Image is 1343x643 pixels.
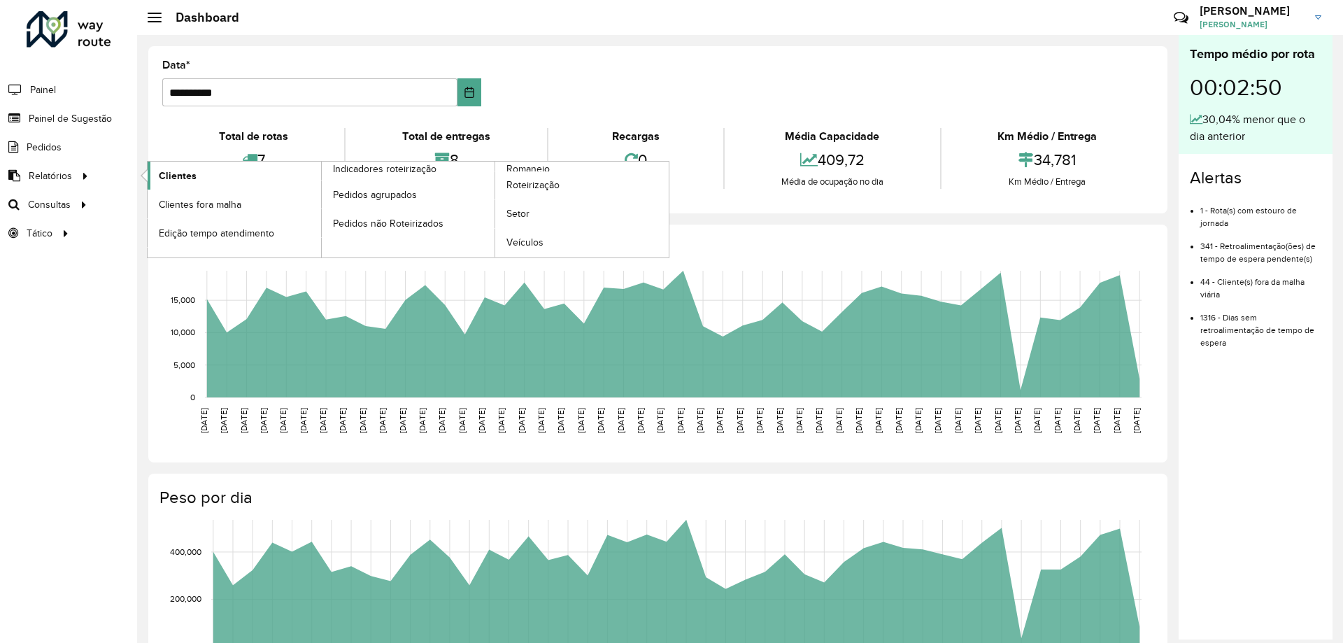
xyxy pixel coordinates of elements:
div: Km Médio / Entrega [945,175,1150,189]
text: [DATE] [874,408,883,433]
text: [DATE] [497,408,506,433]
span: Clientes [159,169,197,183]
span: Indicadores roteirização [333,162,436,176]
div: Total de entregas [349,128,543,145]
text: 0 [190,393,195,402]
text: 5,000 [173,360,195,369]
div: 0 [552,145,720,175]
div: 8 [349,145,543,175]
text: [DATE] [1092,408,1101,433]
div: 00:02:50 [1190,64,1321,111]
text: [DATE] [616,408,625,433]
span: Romaneio [506,162,550,176]
text: [DATE] [517,408,526,433]
h2: Dashboard [162,10,239,25]
li: 341 - Retroalimentação(ões) de tempo de espera pendente(s) [1200,229,1321,265]
span: Tático [27,226,52,241]
text: [DATE] [953,408,962,433]
text: [DATE] [259,408,268,433]
div: Média Capacidade [728,128,936,145]
div: 34,781 [945,145,1150,175]
span: Relatórios [29,169,72,183]
h4: Peso por dia [159,488,1153,508]
a: Veículos [495,229,669,257]
text: [DATE] [299,408,308,433]
text: [DATE] [457,408,467,433]
span: Pedidos agrupados [333,188,417,202]
text: [DATE] [477,408,486,433]
text: [DATE] [735,408,744,433]
a: Clientes fora malha [148,190,321,218]
text: [DATE] [795,408,804,433]
text: [DATE] [418,408,427,433]
a: Pedidos agrupados [322,181,495,209]
div: 409,72 [728,145,936,175]
text: [DATE] [556,408,565,433]
text: [DATE] [1132,408,1141,433]
text: [DATE] [1053,408,1062,433]
text: [DATE] [596,408,605,433]
text: [DATE] [695,408,704,433]
div: Total de rotas [166,128,341,145]
li: 1316 - Dias sem retroalimentação de tempo de espera [1200,301,1321,349]
text: [DATE] [914,408,923,433]
button: Choose Date [457,78,482,106]
text: [DATE] [636,408,645,433]
text: [DATE] [676,408,685,433]
a: Indicadores roteirização [148,162,495,257]
text: [DATE] [1032,408,1042,433]
text: [DATE] [755,408,764,433]
text: [DATE] [973,408,982,433]
a: Edição tempo atendimento [148,219,321,247]
text: [DATE] [437,408,446,433]
text: [DATE] [378,408,387,433]
span: Consultas [28,197,71,212]
a: Romaneio [322,162,669,257]
text: 400,000 [170,547,201,556]
text: [DATE] [834,408,844,433]
span: [PERSON_NAME] [1200,18,1305,31]
text: [DATE] [278,408,287,433]
h4: Alertas [1190,168,1321,188]
text: 200,000 [170,595,201,604]
a: Clientes [148,162,321,190]
text: [DATE] [338,408,347,433]
text: [DATE] [814,408,823,433]
div: Km Médio / Entrega [945,128,1150,145]
span: Edição tempo atendimento [159,226,274,241]
li: 44 - Cliente(s) fora da malha viária [1200,265,1321,301]
text: [DATE] [576,408,585,433]
text: 15,000 [171,295,195,304]
text: [DATE] [537,408,546,433]
text: [DATE] [318,408,327,433]
div: 30,04% menor que o dia anterior [1190,111,1321,145]
div: Tempo médio por rota [1190,45,1321,64]
span: Setor [506,206,530,221]
span: Painel [30,83,56,97]
li: 1 - Rota(s) com estouro de jornada [1200,194,1321,229]
div: Recargas [552,128,720,145]
span: Painel de Sugestão [29,111,112,126]
text: [DATE] [775,408,784,433]
text: [DATE] [894,408,903,433]
text: [DATE] [933,408,942,433]
span: Clientes fora malha [159,197,241,212]
text: [DATE] [1112,408,1121,433]
span: Roteirização [506,178,560,192]
label: Data [162,57,190,73]
div: Média de ocupação no dia [728,175,936,189]
div: 7 [166,145,341,175]
text: [DATE] [358,408,367,433]
text: [DATE] [398,408,407,433]
text: [DATE] [715,408,724,433]
span: Pedidos não Roteirizados [333,216,443,231]
a: Setor [495,200,669,228]
text: [DATE] [199,408,208,433]
span: Pedidos [27,140,62,155]
a: Roteirização [495,171,669,199]
text: [DATE] [655,408,665,433]
span: Veículos [506,235,543,250]
a: Pedidos não Roteirizados [322,209,495,237]
text: [DATE] [993,408,1002,433]
text: [DATE] [1013,408,1022,433]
